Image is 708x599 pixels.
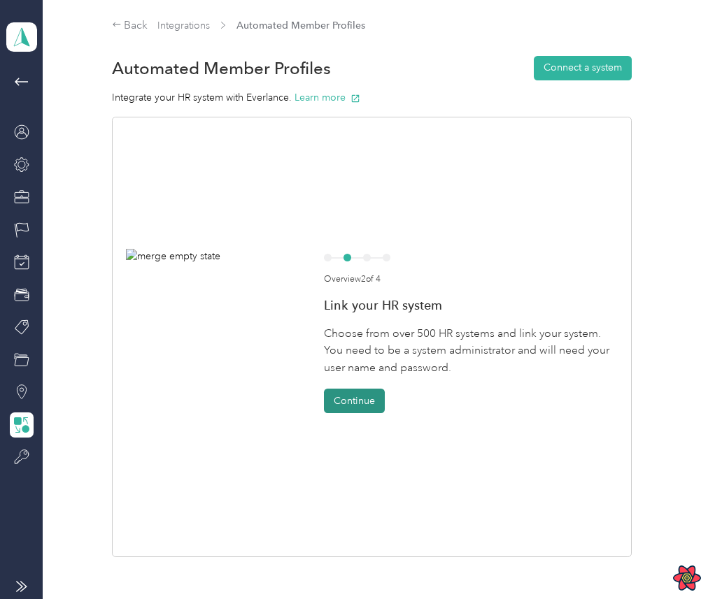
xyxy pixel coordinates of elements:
[112,90,632,105] div: Integrate your HR system with Everlance.
[126,249,302,425] img: merge empty state
[112,61,331,75] h1: Automated Member Profiles
[236,18,365,33] span: Automated Member Profiles
[324,273,618,286] div: Overview 2 of 4
[157,20,210,31] a: Integrations
[324,298,618,312] div: Link your HR system
[112,17,148,34] div: Back
[673,564,701,592] button: Open React Query Devtools
[534,56,632,80] button: Connect a system
[295,90,360,105] button: Learn more
[324,325,618,377] div: Choose from over 500 HR systems and link your system. You need to be a system administrator and w...
[630,521,708,599] iframe: Everlance-gr Chat Button Frame
[324,389,385,413] button: Continue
